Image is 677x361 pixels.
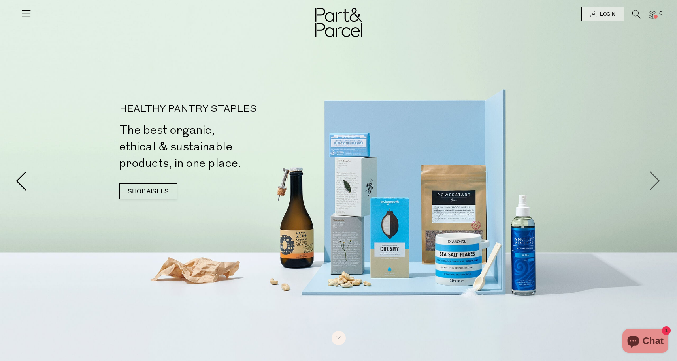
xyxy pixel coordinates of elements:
[620,329,671,355] inbox-online-store-chat: Shopify online store chat
[598,11,615,18] span: Login
[649,11,656,19] a: 0
[119,105,342,114] p: HEALTHY PANTRY STAPLES
[119,183,177,199] a: SHOP AISLES
[657,10,664,17] span: 0
[315,8,362,37] img: Part&Parcel
[581,7,624,21] a: Login
[119,122,342,172] h2: The best organic, ethical & sustainable products, in one place.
